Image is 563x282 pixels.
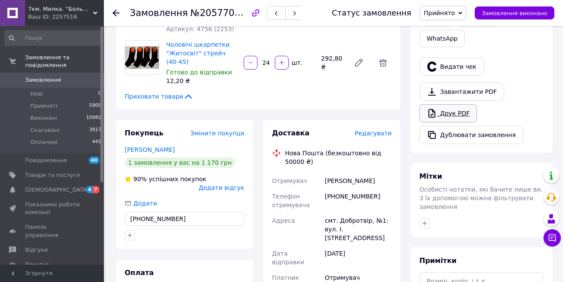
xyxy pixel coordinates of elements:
div: [DATE] [323,246,393,270]
span: Отримувач [272,177,307,184]
input: Пошук [4,30,102,46]
button: Видати чек [419,58,484,76]
span: Особисті нотатки, які бачите лише ви. З їх допомогою можна фільтрувати замовлення [419,186,543,210]
span: Покупці [25,261,48,269]
span: Замовлення [25,76,61,84]
a: Чоловічі шкарпетки "Житосвіт" стрейч (40-45) [166,41,230,65]
span: Дата відправки [272,250,304,266]
span: Примітки [419,256,457,265]
div: Повернутися назад [113,9,119,17]
span: Додати відгук [199,184,244,191]
span: Товари та послуги [25,171,80,179]
span: Готово до відправки [166,69,232,76]
span: 40 [89,157,100,164]
a: [PERSON_NAME] [125,146,175,153]
span: 441 [92,138,101,146]
span: Відгуки [25,246,48,254]
div: 1 замовлення у вас на 1 170 грн [125,157,235,168]
span: Артикул: 4756 (2253) [166,26,234,32]
span: Додати [133,200,157,207]
span: №205770247 [190,7,252,18]
span: Телефон отримувача [272,193,310,208]
span: Скасовані [30,126,60,134]
a: Друк PDF [419,104,477,122]
span: Мітки [419,172,442,180]
a: WhatsApp [419,30,465,47]
span: Прийнято [424,10,455,16]
span: Покупець [125,129,164,137]
div: 12,20 ₴ [166,77,237,85]
span: Нові [30,90,43,98]
span: 10982 [86,114,101,122]
div: 292,80 ₴ [318,52,347,73]
button: Замовлення виконано [475,6,554,19]
button: Чат з покупцем [544,229,561,247]
span: 90% [133,176,147,183]
span: Виконані [30,114,57,122]
span: Оплачені [30,138,58,146]
span: 3817 [89,126,101,134]
span: Оплата [125,269,154,277]
div: Ваш ID: 2257516 [28,13,104,21]
span: Замовлення виконано [482,10,547,16]
div: [PERSON_NAME] [323,173,393,189]
span: Змінити покупця [190,130,245,137]
span: Платник [272,274,299,281]
div: Статус замовлення [332,9,412,17]
span: Видалити [374,54,392,71]
div: Нова Пошта (безкоштовно від 50000 ₴) [283,149,394,166]
span: Замовлення та повідомлення [25,54,104,69]
span: Показники роботи компанії [25,201,80,216]
span: 0 [98,90,101,98]
span: Доставка [272,129,310,137]
img: Чоловічі шкарпетки "Житосвіт" стрейч (40-45) [125,46,159,68]
span: Редагувати [355,130,392,137]
a: Завантажити PDF [419,83,504,101]
span: 6 [86,186,93,193]
div: шт. [290,58,303,67]
span: 5909 [89,102,101,110]
div: успішних покупок [125,175,206,183]
div: [PHONE_NUMBER] [323,189,393,213]
span: Приховати товари [125,92,193,101]
span: Панель управління [25,223,80,239]
div: смт. Добротвір, №1: вул. І. [STREET_ADDRESS] [323,213,393,246]
span: 7 [93,186,100,193]
span: 7км. Милка. “Большой опт”сайт[7km-optom.com] [28,5,93,13]
a: Редагувати [350,54,367,71]
span: Повідомлення [25,157,67,164]
span: Прийняті [30,102,57,110]
span: [DEMOGRAPHIC_DATA] [25,186,89,194]
button: Дублювати замовлення [419,126,523,144]
span: Адреса [272,217,295,224]
span: Замовлення [130,8,188,18]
